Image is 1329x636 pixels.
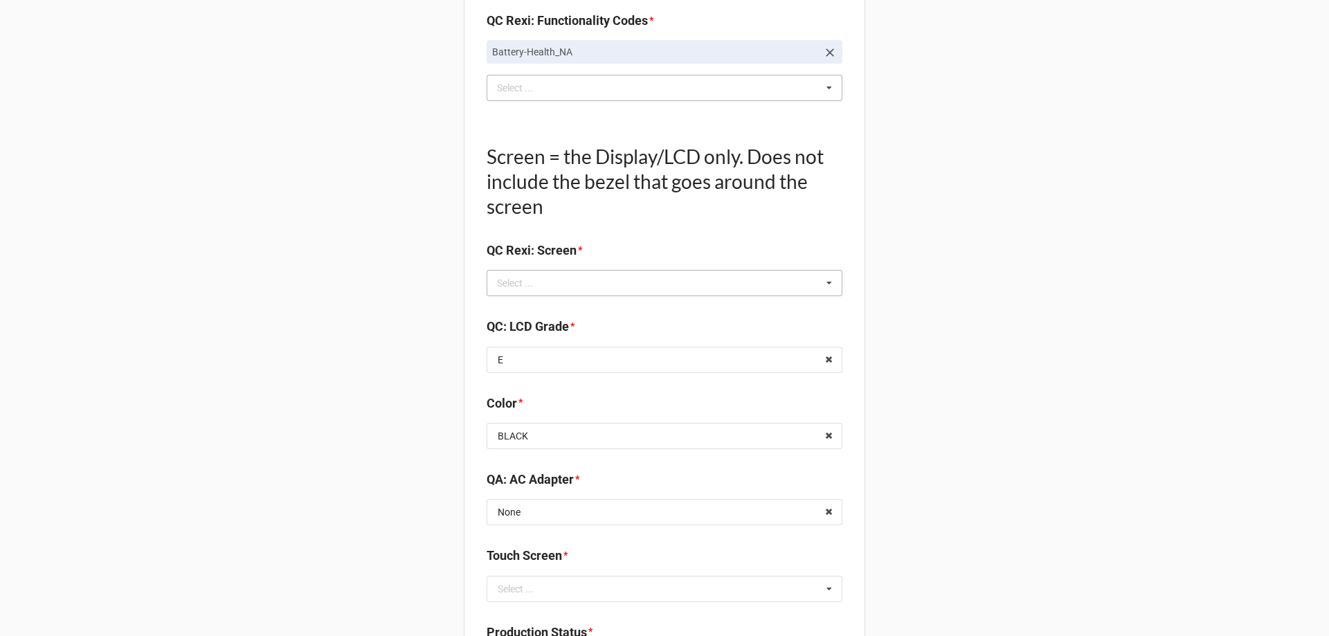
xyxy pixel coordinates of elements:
div: Select ... [498,584,534,594]
label: QA: AC Adapter [487,470,574,489]
div: Select ... [494,275,553,291]
label: Touch Screen [487,546,562,565]
label: Color [487,394,517,413]
div: Select ... [494,80,553,96]
label: QC Rexi: Functionality Codes [487,11,648,30]
h1: Screen = the Display/LCD only. Does not include the bezel that goes around the screen [487,144,842,219]
label: QC: LCD Grade [487,317,569,336]
label: QC Rexi: Screen [487,241,577,260]
p: Battery-Health_NA [492,45,817,59]
div: None [498,507,521,517]
div: BLACK [498,431,528,441]
div: E [498,355,503,365]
